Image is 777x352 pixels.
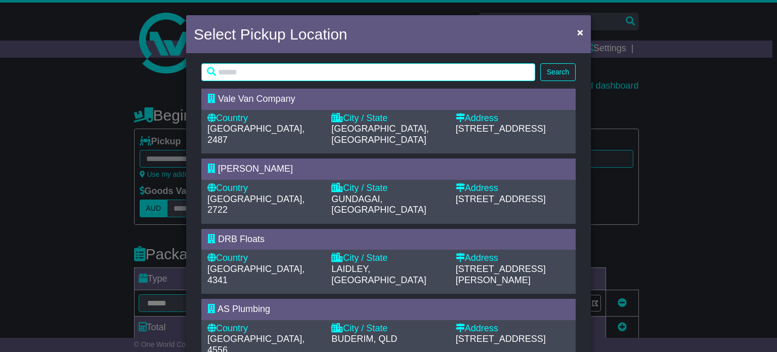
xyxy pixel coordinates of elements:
div: Address [456,183,570,194]
div: City / State [331,113,445,124]
span: [GEOGRAPHIC_DATA], 2487 [207,124,305,145]
div: Country [207,323,321,334]
span: × [577,26,583,38]
button: Search [540,63,576,81]
span: DRB Floats [218,234,265,244]
span: [GEOGRAPHIC_DATA], [GEOGRAPHIC_DATA] [331,124,428,145]
div: City / State [331,253,445,264]
span: BUDERIM, QLD [331,334,397,344]
div: Address [456,253,570,264]
span: LAIDLEY, [GEOGRAPHIC_DATA] [331,264,426,285]
div: Country [207,253,321,264]
div: Country [207,113,321,124]
div: Country [207,183,321,194]
span: [STREET_ADDRESS][PERSON_NAME] [456,264,546,285]
div: Address [456,113,570,124]
span: [PERSON_NAME] [218,164,293,174]
span: [STREET_ADDRESS] [456,334,546,344]
div: City / State [331,183,445,194]
h4: Select Pickup Location [194,23,348,46]
span: AS Plumbing [218,304,270,314]
span: Vale Van Company [218,94,295,104]
div: City / State [331,323,445,334]
span: [GEOGRAPHIC_DATA], 4341 [207,264,305,285]
button: Close [572,22,588,43]
span: [GEOGRAPHIC_DATA], 2722 [207,194,305,215]
span: GUNDAGAI, [GEOGRAPHIC_DATA] [331,194,426,215]
span: [STREET_ADDRESS] [456,124,546,134]
span: [STREET_ADDRESS] [456,194,546,204]
div: Address [456,323,570,334]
